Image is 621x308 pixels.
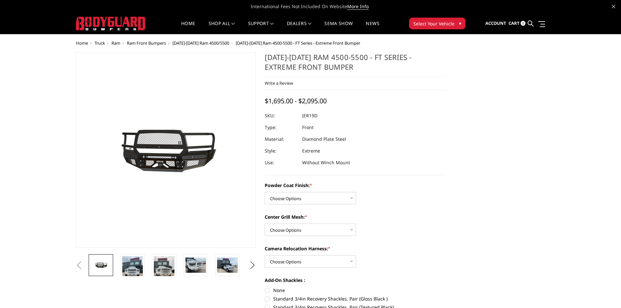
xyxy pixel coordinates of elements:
[154,256,174,284] img: 2019-2026 Ram 4500-5500 - FT Series - Extreme Front Bumper
[76,17,146,30] img: BODYGUARD BUMPERS
[265,245,445,252] label: Camera Relocation Harness:
[265,213,445,220] label: Center Grill Mesh:
[302,110,318,122] dd: JER19D
[509,20,520,26] span: Cart
[265,145,297,157] dt: Style:
[265,133,297,145] dt: Material:
[74,260,84,270] button: Previous
[265,96,327,105] span: $1,695.00 - $2,095.00
[366,21,379,34] a: News
[265,277,445,284] label: Add-On Shackles :
[409,18,466,29] button: Select Your Vehicle
[485,15,506,32] a: Account
[248,21,274,34] a: Support
[236,40,360,46] span: [DATE]-[DATE] Ram 4500-5500 - FT Series - Extreme Front Bumper
[324,21,353,34] a: SEMA Show
[127,40,166,46] a: Ram Front Bumpers
[265,295,445,302] label: Standard 3/4in Recovery Shackles, Pair (Gloss Black )
[209,21,235,34] a: shop all
[521,21,525,26] span: 0
[347,3,369,10] a: More Info
[302,133,346,145] dd: Diamond Plate Steel
[485,20,506,26] span: Account
[287,21,312,34] a: Dealers
[302,122,314,133] dd: Front
[265,157,297,169] dt: Use:
[265,182,445,189] label: Powder Coat Finish:
[265,52,445,77] h1: [DATE]-[DATE] Ram 4500-5500 - FT Series - Extreme Front Bumper
[247,260,257,270] button: Next
[265,80,293,86] a: Write a Review
[111,40,120,46] a: Ram
[185,257,206,273] img: 2019-2026 Ram 4500-5500 - FT Series - Extreme Front Bumper
[302,145,320,157] dd: Extreme
[172,40,229,46] a: [DATE]-[DATE] Ram 4500/5500
[509,15,525,32] a: Cart 0
[265,287,445,294] label: None
[459,20,461,27] span: ▾
[76,52,256,248] a: 2019-2026 Ram 4500-5500 - FT Series - Extreme Front Bumper
[265,110,297,122] dt: SKU:
[302,157,350,169] dd: Without Winch Mount
[217,257,238,273] img: 2019-2026 Ram 4500-5500 - FT Series - Extreme Front Bumper
[181,21,195,34] a: Home
[76,40,88,46] a: Home
[122,256,143,284] img: 2019-2026 Ram 4500-5500 - FT Series - Extreme Front Bumper
[95,40,105,46] a: Truck
[265,122,297,133] dt: Type:
[413,20,454,27] span: Select Your Vehicle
